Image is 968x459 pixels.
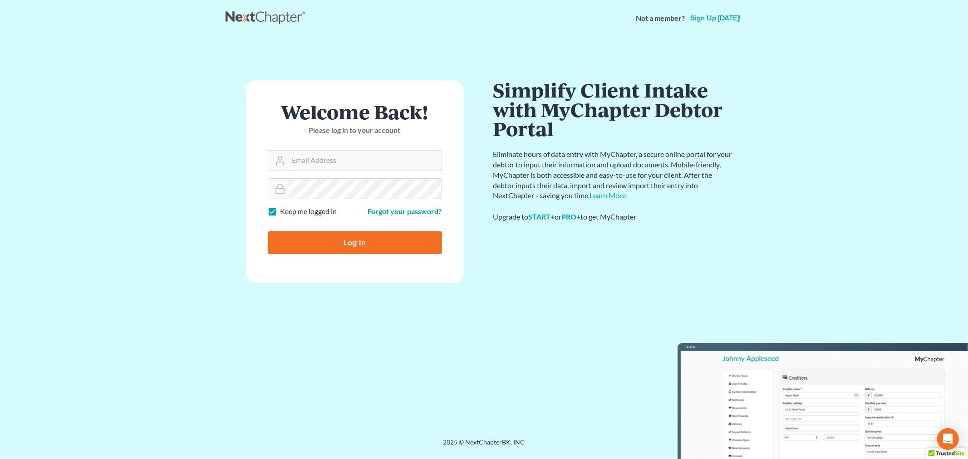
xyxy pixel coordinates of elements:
[368,207,442,215] a: Forgot your password?
[280,206,337,217] label: Keep me logged in
[937,428,959,450] div: Open Intercom Messenger
[689,15,743,22] a: Sign up [DATE]!
[226,438,743,454] div: 2025 © NextChapterBK, INC
[562,212,581,221] a: PRO+
[268,231,442,254] input: Log In
[493,80,734,138] h1: Simplify Client Intake with MyChapter Debtor Portal
[289,151,442,171] input: Email Address
[493,212,734,222] div: Upgrade to or to get MyChapter
[493,149,734,201] p: Eliminate hours of data entry with MyChapter, a secure online portal for your debtor to input the...
[268,125,442,136] p: Please log in to your account
[268,102,442,122] h1: Welcome Back!
[529,212,555,221] a: START+
[636,13,685,24] strong: Not a member?
[590,191,626,200] a: Learn More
